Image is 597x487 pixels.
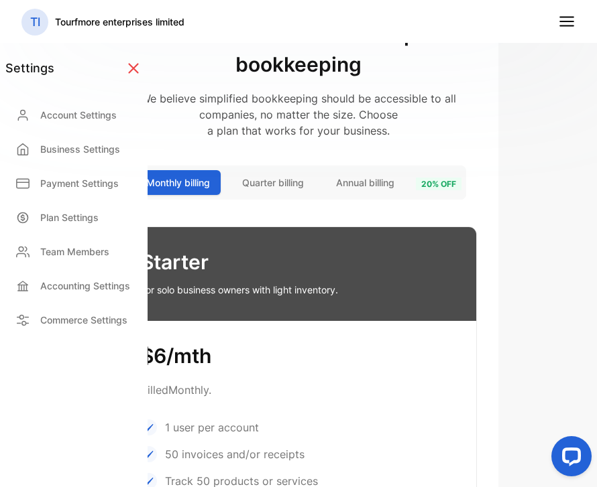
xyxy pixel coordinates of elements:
[55,15,184,29] p: Tourfmore enterprises limited
[5,272,142,299] a: Accounting Settings
[120,90,477,139] p: We believe simplified bookkeeping should be accessible to all companies, no matter the size. Choo...
[146,176,210,190] span: Monthly billing
[40,245,109,259] p: Team Members
[40,142,120,156] p: Business Settings
[231,170,315,195] button: Quarter billing
[40,279,130,293] p: Accounting Settings
[416,178,462,190] span: 20 % off
[141,283,456,297] p: For solo business owners with light inventory.
[242,176,304,190] span: Quarter billing
[336,176,394,190] span: Annual billing
[5,204,142,231] a: Plan Settings
[141,382,456,398] p: Billed Monthly .
[5,238,142,265] a: Team Members
[5,306,142,334] a: Commerce Settings
[40,210,99,224] p: Plan Settings
[5,135,142,163] a: Business Settings
[40,108,117,122] p: Account Settings
[40,176,119,190] p: Payment Settings
[541,431,597,487] iframe: LiveChat chat widget
[5,101,142,129] a: Account Settings
[40,313,127,327] p: Commerce Settings
[30,13,40,31] p: Tl
[120,19,477,80] h2: Unlock the benefit of simple bookkeeping
[5,59,54,77] h1: settings
[141,247,456,277] p: Starter
[5,169,142,197] a: Payment Settings
[135,170,221,195] button: Monthly billing
[165,419,259,435] p: 1 user per account
[165,446,305,462] p: 50 invoices and/or receipts
[141,341,456,371] h1: $6/mth
[325,170,405,195] button: Annual billing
